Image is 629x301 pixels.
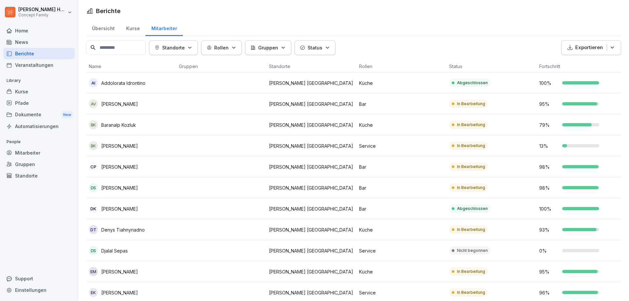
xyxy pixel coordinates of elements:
[269,142,354,149] p: [PERSON_NAME] [GEOGRAPHIC_DATA]
[89,78,98,87] div: AI
[101,205,138,212] p: [PERSON_NAME]
[457,227,485,233] p: In Bearbeitung
[3,59,75,71] a: Veranstaltungen
[145,19,183,36] a: Mitarbeiter
[269,101,354,107] p: [PERSON_NAME] [GEOGRAPHIC_DATA]
[89,267,98,276] div: EM
[3,97,75,109] a: Pfade
[3,121,75,132] a: Automatisierungen
[269,247,354,254] p: [PERSON_NAME] [GEOGRAPHIC_DATA]
[101,268,138,275] p: [PERSON_NAME]
[537,60,627,73] th: Fortschritt
[539,184,559,191] p: 98 %
[89,225,98,234] div: DT
[539,142,559,149] p: 13 %
[101,226,145,233] p: Denys Tiahnyriadno
[214,44,229,51] p: Rollen
[89,288,98,297] div: EK
[3,109,75,121] a: DokumenteNew
[3,137,75,147] p: People
[457,164,485,170] p: In Bearbeitung
[101,122,136,128] p: Baranalp Kozluk
[101,101,138,107] p: [PERSON_NAME]
[308,44,322,51] p: Status
[89,183,98,192] div: DS
[539,268,559,275] p: 95 %
[269,122,354,128] p: [PERSON_NAME] [GEOGRAPHIC_DATA]
[86,60,176,73] th: Name
[269,268,354,275] p: [PERSON_NAME] [GEOGRAPHIC_DATA]
[457,143,485,149] p: In Bearbeitung
[101,142,138,149] p: [PERSON_NAME]
[269,205,354,212] p: [PERSON_NAME] [GEOGRAPHIC_DATA]
[266,60,356,73] th: Standorte
[101,289,138,296] p: [PERSON_NAME]
[3,147,75,159] a: Mitarbeiter
[3,36,75,48] a: News
[359,142,444,149] p: Service
[3,48,75,59] a: Berichte
[359,226,444,233] p: Küche
[561,40,621,55] button: Exportieren
[539,80,559,86] p: 100 %
[3,75,75,86] p: Library
[457,269,485,274] p: In Bearbeitung
[3,170,75,181] a: Standorte
[120,19,145,36] div: Kurse
[269,80,354,86] p: [PERSON_NAME] [GEOGRAPHIC_DATA]
[3,273,75,284] div: Support
[3,25,75,36] div: Home
[62,111,73,119] div: New
[201,40,242,55] button: Rollen
[539,163,559,170] p: 98 %
[176,60,266,73] th: Gruppen
[269,289,354,296] p: [PERSON_NAME] [GEOGRAPHIC_DATA]
[539,205,559,212] p: 100 %
[3,159,75,170] a: Gruppen
[457,122,485,128] p: In Bearbeitung
[18,7,66,12] p: [PERSON_NAME] Huttarsch
[457,185,485,191] p: In Bearbeitung
[539,122,559,128] p: 79 %
[89,162,98,171] div: CP
[457,80,488,86] p: Abgeschlossen
[359,289,444,296] p: Service
[539,226,559,233] p: 93 %
[101,163,138,170] p: [PERSON_NAME]
[295,40,335,55] button: Status
[359,268,444,275] p: Küche
[3,284,75,296] a: Einstellungen
[86,19,120,36] a: Übersicht
[269,163,354,170] p: [PERSON_NAME] [GEOGRAPHIC_DATA]
[89,246,98,255] div: DS
[359,205,444,212] p: Bar
[539,101,559,107] p: 95 %
[539,289,559,296] p: 96 %
[447,60,537,73] th: Status
[89,204,98,213] div: DK
[269,184,354,191] p: [PERSON_NAME] [GEOGRAPHIC_DATA]
[359,184,444,191] p: Bar
[359,80,444,86] p: Küche
[3,86,75,97] a: Kurse
[101,80,145,86] p: Addolorata Idrontino
[269,226,354,233] p: [PERSON_NAME] [GEOGRAPHIC_DATA]
[359,122,444,128] p: Küche
[356,60,447,73] th: Rollen
[457,206,488,212] p: Abgeschlossen
[96,7,121,15] h1: Berichte
[162,44,185,51] p: Standorte
[539,247,559,254] p: 0 %
[18,13,66,17] p: Concept Family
